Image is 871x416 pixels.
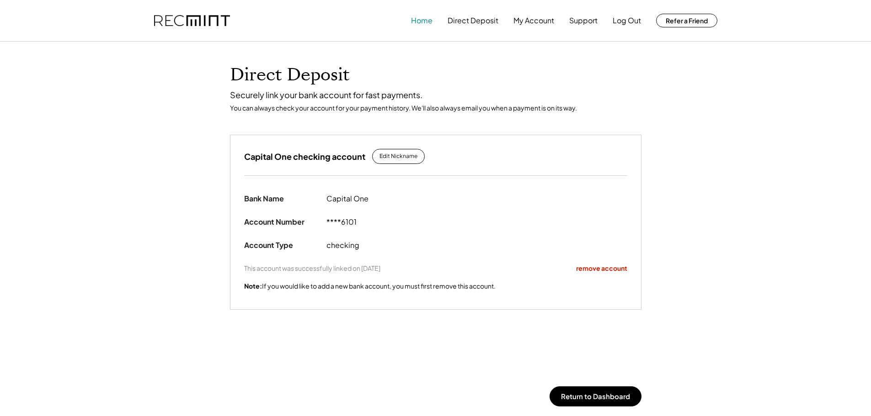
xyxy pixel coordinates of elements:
button: Refer a Friend [656,14,717,27]
button: My Account [513,11,554,30]
div: You can always check your account for your payment history. We'll also always email you when a pa... [230,104,641,112]
div: Account Type [244,241,326,250]
div: Account Number [244,217,326,227]
strong: Note: [244,282,262,290]
div: Capital One [326,194,436,204]
img: recmint-logotype%403x.png [154,15,230,26]
div: remove account [576,264,627,273]
div: Edit Nickname [379,153,417,160]
div: Bank Name [244,194,326,204]
div: This account was successfully linked on [DATE] [244,264,380,272]
button: Direct Deposit [448,11,498,30]
button: Return to Dashboard [550,386,641,406]
div: Securely link your bank account for fast payments. [230,90,641,100]
button: Log Out [613,11,641,30]
div: If you would like to add a new bank account, you must first remove this account. [244,282,496,291]
h1: Direct Deposit [230,64,641,86]
button: Support [569,11,598,30]
h3: Capital One checking account [244,151,365,162]
button: Home [411,11,433,30]
div: checking [326,241,436,250]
